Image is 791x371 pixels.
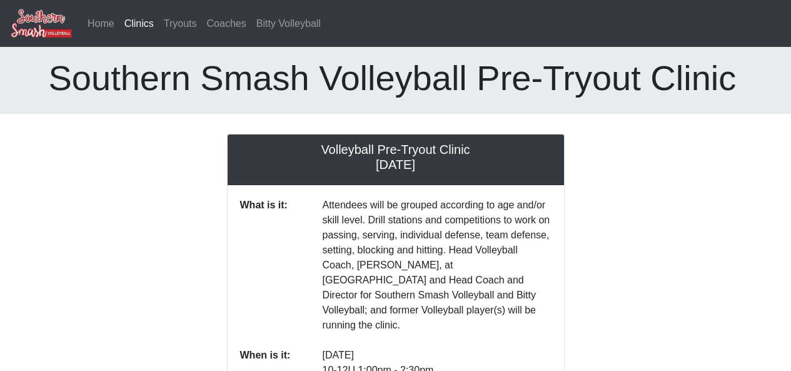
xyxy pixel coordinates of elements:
[159,11,202,36] a: Tryouts
[49,57,743,99] h1: Southern Smash Volleyball Pre-Tryout Clinic
[231,198,313,348] dt: What is it:
[202,11,251,36] a: Coaches
[251,11,326,36] a: Bitty Volleyball
[10,8,73,39] img: Southern Smash Volleyball
[83,11,119,36] a: Home
[323,198,552,333] p: Attendees will be grouped according to age and/or skill level. Drill stations and competitions to...
[119,11,159,36] a: Clinics
[240,142,552,172] h5: Volleyball Pre-Tryout Clinic [DATE]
